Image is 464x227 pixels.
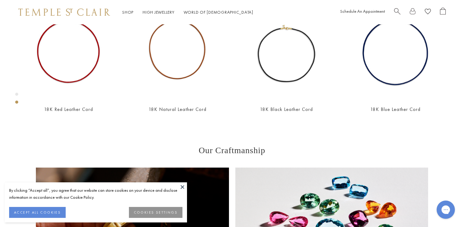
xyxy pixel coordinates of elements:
[143,9,175,15] a: High JewelleryHigh Jewellery
[20,3,117,100] img: N00001-RED18
[347,3,444,100] img: N00001-BLUE18
[238,3,335,100] img: N00001-BLK18
[18,9,110,16] img: Temple St. Clair
[9,187,182,201] div: By clicking “Accept all”, you agree that our website can store cookies on your device and disclos...
[36,146,428,155] h3: Our Craftmanship
[370,106,421,112] a: 18K Blue Leather Cord
[122,9,133,15] a: ShopShop
[440,8,446,17] a: Open Shopping Bag
[9,207,66,218] button: ACCEPT ALL COOKIES
[394,8,400,17] a: Search
[260,106,313,112] a: 18K Black Leather Cord
[149,106,206,112] a: 18K Natural Leather Cord
[347,3,444,100] a: N00001-BLUE18N00001-BLUE18
[238,3,335,100] a: N00001-BLK18N00001-BLK18
[340,9,385,14] a: Schedule An Appointment
[129,3,226,100] img: N00001-NAT18
[44,106,93,112] a: 18K Red Leather Cord
[184,9,253,15] a: World of [DEMOGRAPHIC_DATA]World of [DEMOGRAPHIC_DATA]
[122,9,253,16] nav: Main navigation
[425,8,431,17] a: View Wishlist
[434,198,458,221] iframe: Gorgias live chat messenger
[20,3,117,100] a: N00001-RED32N00001-RED18
[129,3,226,100] a: N00001-NAT32N00001-NAT18
[129,207,182,218] button: COOKIES SETTINGS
